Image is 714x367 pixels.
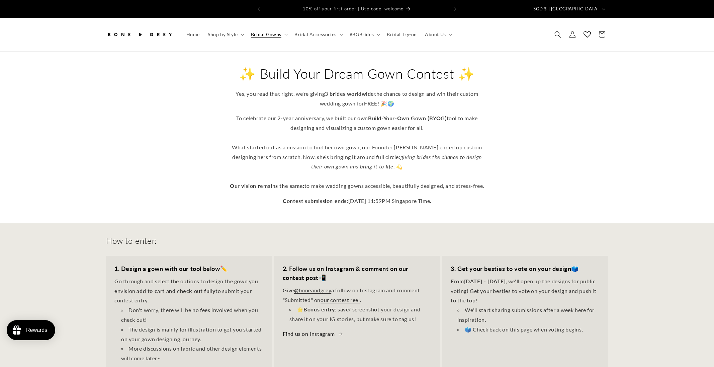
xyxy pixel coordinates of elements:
[529,3,608,15] button: SGD $ | [GEOGRAPHIC_DATA]
[550,27,565,42] summary: Search
[294,287,331,293] a: @boneandgrey
[425,31,446,38] span: About Us
[251,31,281,38] span: Bridal Gowns
[121,344,263,363] li: More discussions on fabric and other design elements will come later~
[283,329,344,339] a: Find us on Instagram
[137,288,215,294] strong: add to cart and check out fully
[227,89,487,108] p: Yes, you read that right, we’re giving the chance to design and win their custom wedding gown for...
[227,114,487,191] p: To celebrate our 2-year anniversary, we built our own tool to make designing and visualizing a cu...
[303,306,335,312] strong: Bonus entry
[106,27,173,42] img: Bone and Grey Bridal
[227,196,487,206] p: [DATE] 11:59PM Singapore Time.
[283,286,432,305] p: Give a follow on Instagram and comment "Submitted" on .
[283,264,432,282] h3: 📲
[303,6,404,11] span: 10% off your first order | Use code: welcome
[290,27,346,42] summary: Bridal Accessories
[230,182,304,189] strong: Our vision remains the same:
[451,265,571,272] strong: 3. Get your besties to vote on your design
[121,325,263,344] li: The design is mainly for illustration to get you started on your gown designing journey.
[451,277,600,305] p: From , we'll open up the designs for public voting! Get your besties to vote on your design and p...
[350,31,374,38] span: #BGBrides
[294,31,337,38] span: Bridal Accessories
[204,27,247,42] summary: Shop by Style
[114,264,263,273] h3: ✏️
[252,3,266,15] button: Previous announcement
[533,6,599,12] span: SGD $ | [GEOGRAPHIC_DATA]
[247,27,290,42] summary: Bridal Gowns
[464,278,506,284] strong: [DATE] - [DATE]
[26,327,47,333] div: Rewards
[346,27,383,42] summary: #BGBrides
[383,27,421,42] a: Bridal Try-on
[364,100,377,106] strong: FREE
[114,265,220,272] strong: 1. Design a gown with our tool below
[347,90,374,97] strong: worldwide
[106,235,157,246] h2: How to enter:
[104,25,176,45] a: Bone and Grey Bridal
[114,277,263,305] p: Go through and select the options to design the gown you envision, to submit your contest entry.
[283,198,348,204] strong: Contest submission ends:
[387,31,417,38] span: Bridal Try-on
[121,305,263,325] li: Don't worry, there will be no fees involved when you check out!
[182,27,204,42] a: Home
[421,27,455,42] summary: About Us
[289,305,432,324] li: ⭐ : save/ screenshot your design and share it on your IG stories, but make sure to tag us!
[208,31,238,38] span: Shop by Style
[325,90,346,97] strong: 3 brides
[451,264,600,273] h3: 🗳️
[227,65,487,82] h2: ✨ Build Your Dream Gown Contest ✨
[321,297,360,303] a: our contest reel
[457,305,600,325] li: We'll start sharing submissions after a week here for inspiration.
[448,3,462,15] button: Next announcement
[457,325,600,335] li: 🗳️ Check back on this page when voting begins.
[368,115,447,121] strong: Build-Your-Own Gown (BYOG)
[186,31,200,38] span: Home
[283,265,409,281] strong: 2. Follow us on Instagram & comment on our contest post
